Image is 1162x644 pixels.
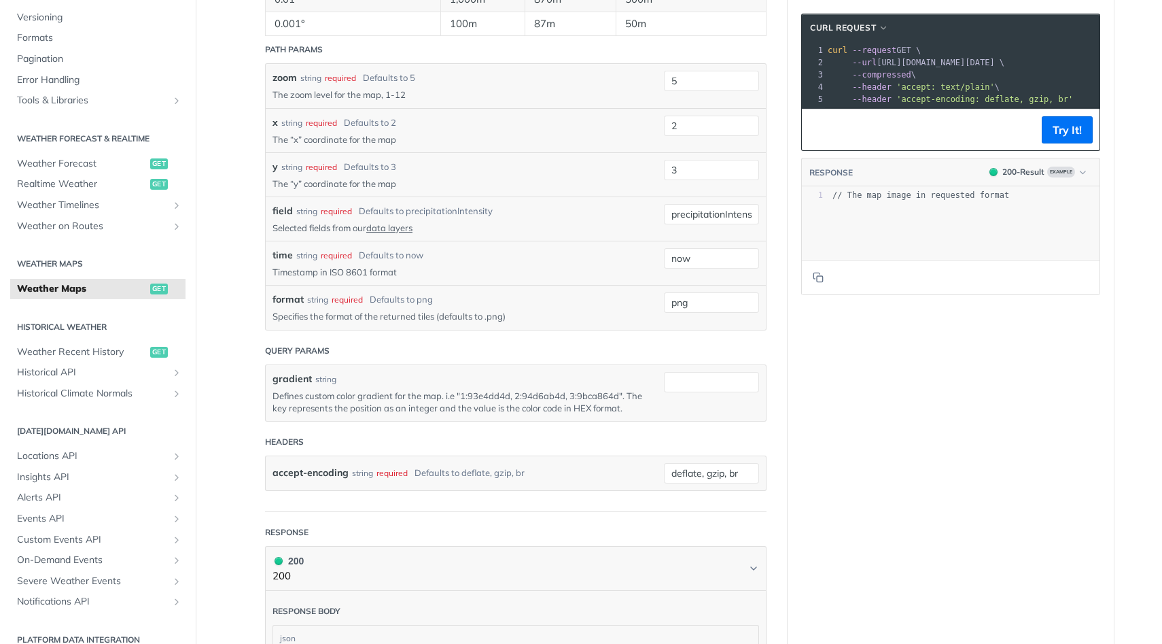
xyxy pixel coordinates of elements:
a: Historical APIShow subpages for Historical API [10,362,186,383]
span: get [150,158,168,169]
span: Historical Climate Normals [17,387,168,401]
button: RESPONSE [809,166,853,180]
button: Show subpages for On-Demand Events [171,555,182,566]
p: The “y” coordinate for the map [272,177,644,190]
div: 2 [802,56,825,69]
span: Locations API [17,450,168,463]
div: required [332,294,363,306]
p: 200 [272,569,304,584]
label: x [272,116,278,130]
button: Copy to clipboard [809,267,828,288]
span: Severe Weather Events [17,575,168,588]
svg: Chevron [748,563,759,574]
button: Show subpages for Custom Events API [171,535,182,545]
div: 200 - Result [1002,166,1044,178]
a: Tools & LibrariesShow subpages for Tools & Libraries [10,90,186,111]
a: data layers [366,222,412,233]
span: Tools & Libraries [17,94,168,107]
div: 3 [802,69,825,81]
span: Weather Maps [17,282,147,296]
button: Show subpages for Severe Weather Events [171,576,182,587]
span: Versioning [17,11,182,24]
div: string [281,161,302,173]
a: Custom Events APIShow subpages for Custom Events API [10,530,186,550]
div: Defaults to 5 [363,71,415,85]
a: Weather Recent Historyget [10,342,186,362]
span: Insights API [17,471,168,484]
div: Defaults to deflate, gzip, br [415,463,525,483]
label: gradient [272,372,312,386]
h2: Historical Weather [10,321,186,333]
div: Response body [272,605,340,617]
button: Show subpages for Insights API [171,472,182,483]
a: Formats [10,28,186,48]
div: 1 [802,44,825,56]
p: Defines custom color gradient for the map. i.e "1:93e4dd4d, 2:94d6ab4d, 3:9bca864d". The key repr... [272,390,644,414]
a: Historical Climate NormalsShow subpages for Historical Climate Normals [10,384,186,404]
span: Example [1047,167,1075,177]
div: Defaults to png [370,293,433,307]
span: 200 [989,168,998,176]
span: get [150,284,168,294]
button: Show subpages for Weather Timelines [171,200,182,211]
label: format [272,292,304,307]
span: --header [852,82,892,92]
div: string [315,373,336,386]
span: Formats [17,31,182,45]
div: string [307,294,328,306]
a: Weather TimelinesShow subpages for Weather Timelines [10,195,186,216]
span: \ [828,70,916,80]
span: --url [852,58,877,67]
div: required [321,205,352,218]
span: Weather Timelines [17,199,168,212]
p: The “x” coordinate for the map [272,133,644,146]
div: Query Params [265,345,330,357]
span: Alerts API [17,491,168,505]
span: 'accept: text/plain' [896,82,995,92]
button: Show subpages for Events API [171,513,182,524]
div: Defaults to now [359,249,423,262]
span: Events API [17,512,168,526]
div: 4 [802,81,825,93]
div: string [300,72,321,84]
button: Show subpages for Tools & Libraries [171,95,182,106]
a: Error Handling [10,70,186,90]
td: 50m [616,12,766,36]
div: string [281,117,302,129]
span: // The map image in requested format [832,190,1009,200]
a: Weather Mapsget [10,279,186,299]
div: Headers [265,436,304,448]
a: Insights APIShow subpages for Insights API [10,467,186,488]
span: get [150,347,168,358]
label: field [272,204,293,218]
div: required [376,463,408,483]
div: Response [265,526,309,539]
span: On-Demand Events [17,554,168,567]
span: cURL Request [810,22,876,34]
a: Realtime Weatherget [10,174,186,194]
td: 0.001° [266,12,441,36]
button: Show subpages for Notifications API [171,596,182,607]
div: string [296,250,317,262]
div: Defaults to 2 [344,116,396,130]
div: required [306,117,337,129]
span: curl [828,46,847,55]
td: 87m [525,12,616,36]
span: Pagination [17,52,182,66]
span: --request [852,46,896,55]
div: string [296,205,317,218]
span: Weather Forecast [17,157,147,171]
p: Specifies the format of the returned tiles (defaults to .png) [272,310,644,322]
a: Pagination [10,49,186,69]
a: Alerts APIShow subpages for Alerts API [10,488,186,508]
label: time [272,248,293,262]
a: Versioning [10,7,186,28]
h2: Weather Forecast & realtime [10,133,186,145]
label: zoom [272,71,297,85]
span: Weather Recent History [17,345,147,359]
a: Weather Forecastget [10,154,186,174]
span: [URL][DOMAIN_NAME][DATE] \ [828,58,1004,67]
a: Locations APIShow subpages for Locations API [10,446,186,467]
span: \ [828,82,1000,92]
button: Show subpages for Alerts API [171,492,182,503]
